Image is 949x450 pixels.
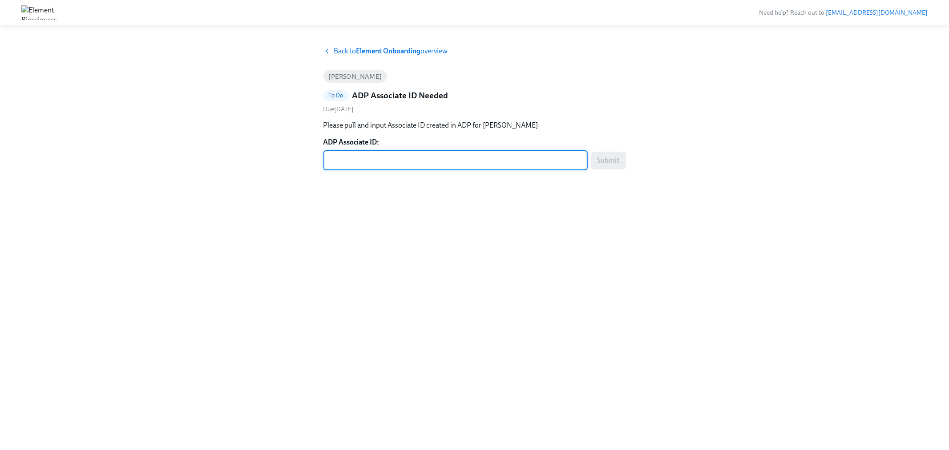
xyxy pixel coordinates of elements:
[323,137,626,147] label: ADP Associate ID:
[323,73,388,80] span: [PERSON_NAME]
[323,46,626,56] a: Back toElement Onboardingoverview
[334,46,448,56] span: Back to overview
[21,5,57,20] img: Element Biosciences
[826,9,928,16] a: [EMAIL_ADDRESS][DOMAIN_NAME]
[759,9,928,16] span: Need help? Reach out to
[352,90,448,101] h5: ADP Associate ID Needed
[323,121,626,130] p: Please pull and input Associate ID created in ADP for [PERSON_NAME]
[323,105,354,113] span: Thursday, September 25th 2025, 9:00 am
[356,47,421,55] strong: Element Onboarding
[323,92,349,99] span: To Do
